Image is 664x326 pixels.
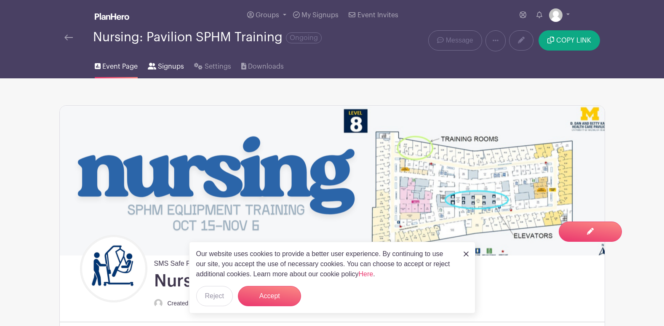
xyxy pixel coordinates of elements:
img: event_banner_9715.png [60,106,605,255]
img: logo_white-6c42ec7e38ccf1d336a20a19083b03d10ae64f83f12c07503d8b9e83406b4c7d.svg [95,13,129,20]
a: Signups [148,51,184,78]
a: Settings [194,51,231,78]
img: back-arrow-29a5d9b10d5bd6ae65dc969a981735edf675c4d7a1fe02e03b50dbd4ba3cdb55.svg [64,35,73,40]
span: My Signups [301,12,339,19]
a: Event Page [95,51,138,78]
div: Nursing: Pavilion SPHM Training [93,30,322,44]
img: default-ce2991bfa6775e67f084385cd625a349d9dcbb7a52a09fb2fda1e96e2d18dcdb.png [549,8,563,22]
span: Signups [158,61,184,72]
span: SMS Safe Patient Handling [154,255,236,269]
span: Event Page [102,61,138,72]
span: Event Invites [357,12,398,19]
p: Our website uses cookies to provide a better user experience. By continuing to use our site, you ... [196,249,455,279]
a: Downloads [241,51,284,78]
button: Reject [196,286,233,306]
a: Here [359,270,373,278]
button: Accept [238,286,301,306]
span: Ongoing [286,32,322,43]
button: COPY LINK [539,30,600,51]
span: COPY LINK [556,37,591,44]
span: Groups [256,12,279,19]
span: Downloads [248,61,284,72]
img: close_button-5f87c8562297e5c2d7936805f587ecaba9071eb48480494691a3f1689db116b3.svg [464,251,469,257]
img: default-ce2991bfa6775e67f084385cd625a349d9dcbb7a52a09fb2fda1e96e2d18dcdb.png [154,299,163,307]
img: Untitled%20design.png [82,237,145,300]
span: Message [446,35,473,45]
h1: Nursing: Pavilion SPHM Training [154,270,411,291]
small: Created by Ergonomics Safe Patient Handling [168,300,288,307]
a: Message [428,30,482,51]
span: Settings [205,61,231,72]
